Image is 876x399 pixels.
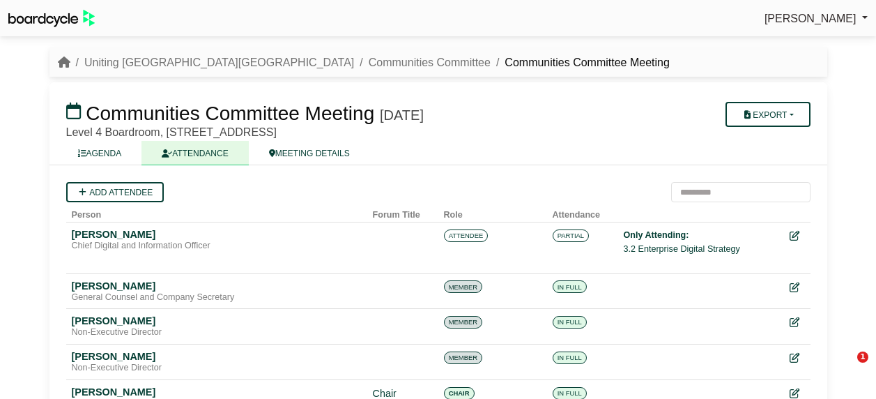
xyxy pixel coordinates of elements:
iframe: Intercom live chat [829,352,862,385]
div: [PERSON_NAME] [72,386,362,398]
span: IN FULL [553,280,587,293]
div: [PERSON_NAME] [72,228,362,241]
span: MEMBER [444,316,483,329]
a: [PERSON_NAME] [764,10,868,28]
div: Only Attending: [624,228,778,242]
span: [PERSON_NAME] [764,13,856,24]
div: Edit [790,350,805,366]
th: Person [66,202,367,223]
span: PARTIAL [553,229,590,242]
span: IN FULL [553,316,587,329]
a: Add attendee [66,182,164,202]
span: MEMBER [444,280,483,293]
a: ATTENDANCE [141,141,248,165]
th: Forum Title [367,202,438,223]
div: [PERSON_NAME] [72,350,362,363]
a: AGENDA [58,141,142,165]
a: MEETING DETAILS [249,141,370,165]
div: Edit [790,280,805,296]
div: Non-Executive Director [72,327,362,338]
div: [PERSON_NAME] [72,280,362,292]
span: Communities Committee Meeting [86,103,374,124]
li: Communities Committee Meeting [491,54,670,72]
div: Non-Executive Director [72,363,362,374]
div: Chief Digital and Information Officer [72,241,362,252]
div: Edit [790,315,805,331]
nav: breadcrumb [58,54,670,72]
div: [DATE] [380,107,424,123]
span: MEMBER [444,352,483,364]
a: Communities Committee [369,57,491,68]
button: Export [725,102,810,127]
div: General Counsel and Company Secretary [72,292,362,303]
div: Edit [790,228,805,244]
th: Attendance [547,202,618,223]
th: Role [438,202,547,223]
span: ATTENDEE [444,229,489,242]
div: [PERSON_NAME] [72,315,362,327]
span: IN FULL [553,352,587,364]
a: Uniting [GEOGRAPHIC_DATA][GEOGRAPHIC_DATA] [84,57,354,68]
li: 3.2 Enterprise Digital Strategy [624,242,778,256]
span: Level 4 Boardroom, [STREET_ADDRESS] [66,126,277,138]
span: 1 [857,352,868,363]
img: BoardcycleBlackGreen-aaafeed430059cb809a45853b8cf6d952af9d84e6e89e1f1685b34bfd5cb7d64.svg [8,10,95,27]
